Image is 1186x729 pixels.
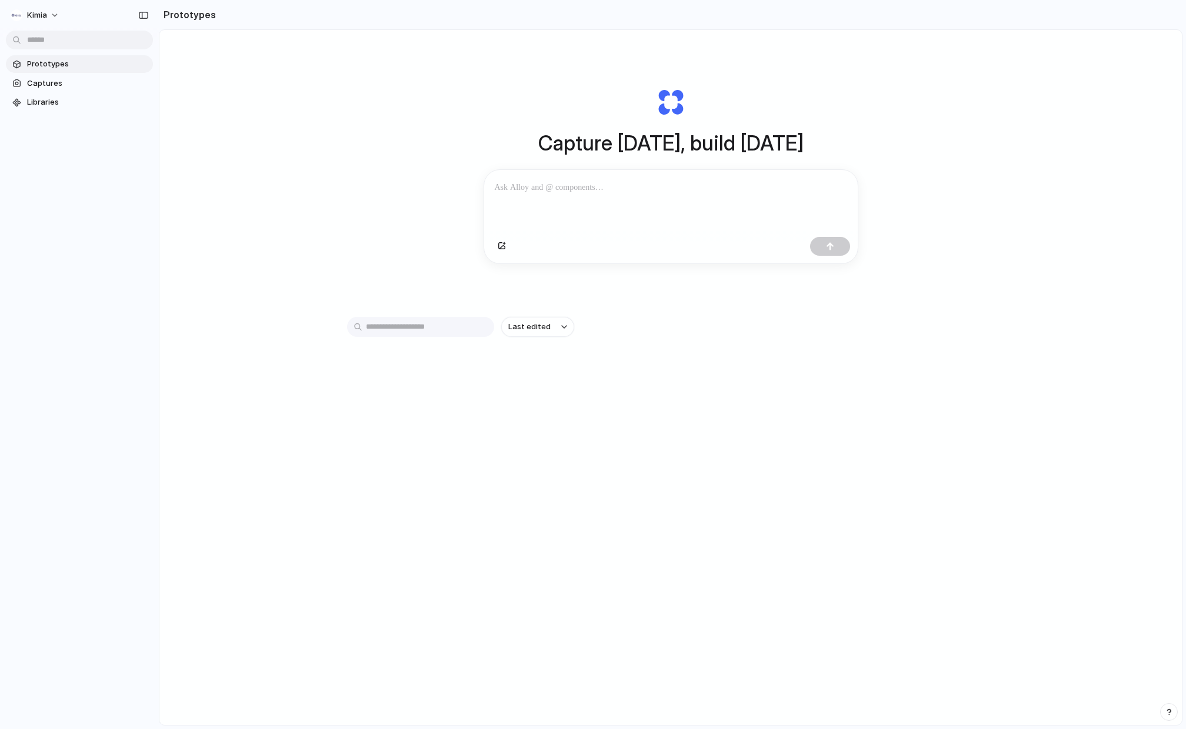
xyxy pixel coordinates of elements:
[501,317,574,337] button: Last edited
[6,6,65,25] button: Kimia
[27,78,148,89] span: Captures
[27,58,148,70] span: Prototypes
[27,96,148,108] span: Libraries
[538,128,804,159] h1: Capture [DATE], build [DATE]
[6,55,153,73] a: Prototypes
[6,93,153,111] a: Libraries
[159,8,216,22] h2: Prototypes
[27,9,47,21] span: Kimia
[6,75,153,92] a: Captures
[508,321,551,333] span: Last edited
